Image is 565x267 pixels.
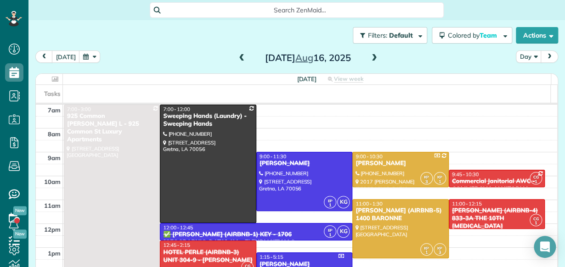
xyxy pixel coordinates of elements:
span: View week [334,75,363,83]
div: [PERSON_NAME] [259,160,350,167]
h2: [DATE] 16, 2025 [250,53,365,63]
small: 1 [530,219,542,228]
div: Sweeping Hands (Laundry) - Sweeping Hands [163,112,253,128]
button: next [541,50,558,63]
span: KG [337,196,350,208]
small: 1 [434,178,446,186]
span: 7:00 - 3:00 [67,106,91,112]
span: 8am [48,130,61,138]
span: KP [424,245,429,250]
span: 11:00 - 1:30 [356,200,382,207]
span: 9am [48,154,61,161]
button: prev [35,50,53,63]
div: Commercial Janitorial AWC - COMMERCIAL JANITORIAL [452,178,542,193]
span: 12pm [44,226,61,233]
div: ✅ [PERSON_NAME] (AIRBNB-1) KEY - 1706 [GEOGRAPHIC_DATA] AV. - FLEURLICITY LLC [163,231,350,246]
span: Default [389,31,413,39]
span: 12:45 - 2:15 [163,242,190,248]
div: [PERSON_NAME] [355,160,446,167]
span: Team [480,31,498,39]
span: 7:00 - 12:00 [163,106,190,112]
span: 1pm [48,250,61,257]
button: [DATE] [52,50,80,63]
small: 1 [324,201,336,210]
span: [DATE] [297,75,316,83]
span: 1:15 - 5:15 [260,254,283,260]
span: CG [533,216,539,221]
span: 9:00 - 10:30 [356,153,382,160]
button: Day [516,50,542,63]
span: 9:00 - 11:30 [260,153,286,160]
button: Filters: Default [353,27,427,44]
small: 1 [421,248,432,257]
button: Colored byTeam [432,27,512,44]
span: 11am [44,202,61,209]
span: KP [437,245,442,250]
span: KP [437,174,442,179]
span: 9:45 - 10:30 [452,171,479,178]
div: [PERSON_NAME] (AIRBNB-4) 833-3A THE 10TH [MEDICAL_DATA] [452,207,542,230]
span: 12:00 - 12:45 [163,224,193,231]
div: HOTEL PERLE (AIRBNB-3) UNIT 304-9 - [PERSON_NAME] [163,249,253,264]
div: [PERSON_NAME] (AIRBNB-5) 1400 BARONNE [355,207,446,222]
button: Actions [516,27,558,44]
span: Filters: [368,31,387,39]
span: New [13,206,27,215]
span: EP [328,228,333,233]
span: 10am [44,178,61,185]
span: 7am [48,106,61,114]
span: Colored by [448,31,500,39]
div: 925 Common [PERSON_NAME] L - 925 Common St Luxury Apartments [67,112,157,144]
span: 11:00 - 12:15 [452,200,482,207]
small: 1 [530,178,542,186]
a: Filters: Default [348,27,427,44]
span: KG [337,225,350,238]
span: Aug [295,52,313,63]
span: CG [533,174,539,179]
div: Open Intercom Messenger [534,236,556,258]
small: 1 [324,231,336,239]
span: KP [424,174,429,179]
span: Tasks [44,90,61,97]
small: 3 [421,178,432,186]
span: EP [328,198,333,203]
small: 3 [434,248,446,257]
